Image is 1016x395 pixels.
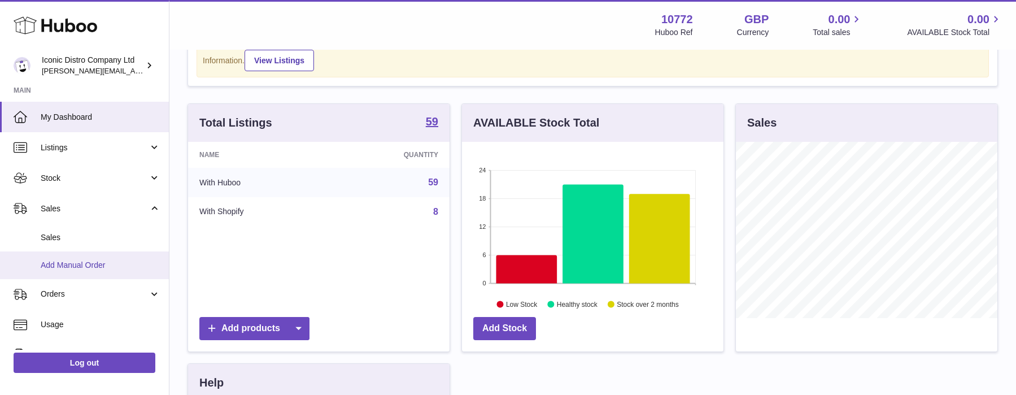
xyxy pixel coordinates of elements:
h3: AVAILABLE Stock Total [473,115,599,131]
span: [PERSON_NAME][EMAIL_ADDRESS][DOMAIN_NAME] [42,66,226,75]
text: 0 [482,280,486,287]
a: 0.00 Total sales [813,12,863,38]
img: paul@iconicdistro.com [14,57,30,74]
strong: 59 [426,116,438,127]
text: Healthy stock [557,300,598,308]
td: With Huboo [188,168,329,197]
text: 18 [479,195,486,202]
h3: Help [199,375,224,390]
a: Add products [199,317,309,340]
a: 0.00 AVAILABLE Stock Total [907,12,1002,38]
td: With Shopify [188,197,329,227]
span: Orders [41,289,149,299]
span: Total sales [813,27,863,38]
div: If you're planning on sending your products internationally please add required customs informati... [203,37,983,71]
text: 6 [482,251,486,258]
a: Add Stock [473,317,536,340]
a: 59 [428,177,438,187]
th: Quantity [329,142,450,168]
span: Usage [41,319,160,330]
span: Sales [41,232,160,243]
th: Name [188,142,329,168]
span: 0.00 [829,12,851,27]
text: 12 [479,223,486,230]
span: 0.00 [967,12,989,27]
text: Stock over 2 months [617,300,678,308]
a: 59 [426,116,438,129]
a: Log out [14,353,155,373]
text: Low Stock [506,300,538,308]
h3: Total Listings [199,115,272,131]
div: Iconic Distro Company Ltd [42,55,143,76]
text: 24 [479,167,486,173]
span: AVAILABLE Stock Total [907,27,1002,38]
div: Currency [737,27,769,38]
a: 8 [433,207,438,216]
span: Listings [41,142,149,153]
span: Stock [41,173,149,184]
h3: Sales [747,115,777,131]
span: My Dashboard [41,112,160,123]
div: Huboo Ref [655,27,693,38]
span: Add Manual Order [41,260,160,271]
span: Sales [41,203,149,214]
a: View Listings [245,50,314,71]
strong: GBP [744,12,769,27]
strong: 10772 [661,12,693,27]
